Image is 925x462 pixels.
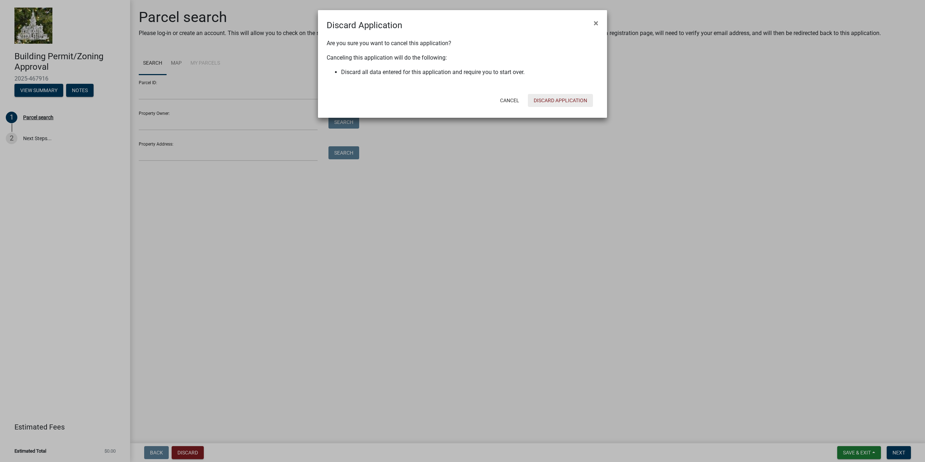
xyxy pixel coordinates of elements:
button: Cancel [494,94,525,107]
li: Discard all data entered for this application and require you to start over. [341,68,598,77]
button: Discard Application [528,94,593,107]
h4: Discard Application [327,19,402,32]
p: Canceling this application will do the following: [327,53,598,62]
p: Are you sure you want to cancel this application? [327,39,598,48]
span: × [594,18,598,28]
button: Close [588,13,604,33]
